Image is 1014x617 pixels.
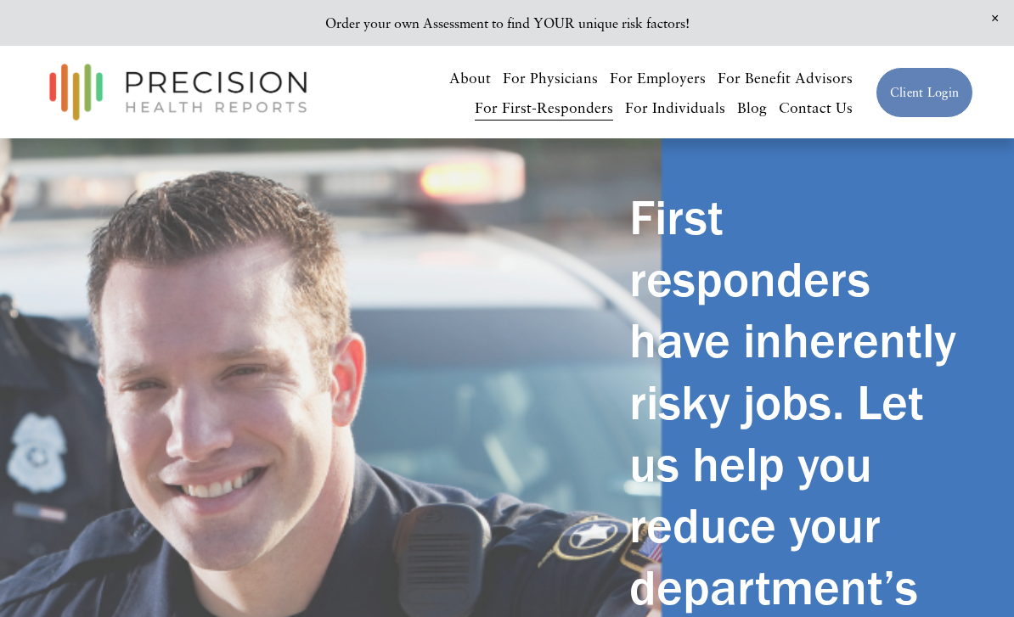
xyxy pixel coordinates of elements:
[779,93,853,122] a: Contact Us
[737,93,767,122] a: Blog
[449,63,491,93] a: About
[876,67,974,119] a: Client Login
[503,63,598,93] a: For Physicians
[625,93,725,122] a: For Individuals
[41,56,316,128] img: Precision Health Reports
[718,63,853,93] a: For Benefit Advisors
[610,63,706,93] a: For Employers
[475,93,613,122] a: For First-Responders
